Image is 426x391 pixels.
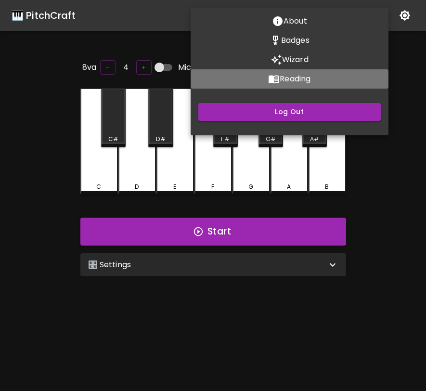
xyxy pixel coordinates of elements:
a: About [191,15,388,26]
p: Badges [281,35,310,46]
a: Wizard [191,53,388,65]
p: Reading [280,73,310,85]
button: Stats [191,31,388,50]
a: Reading [191,73,388,84]
p: About [284,15,307,27]
button: About [191,12,388,31]
p: Wizard [282,54,309,65]
a: Stats [191,34,388,45]
button: Wizard [191,50,388,69]
button: Reading [191,69,388,89]
button: Log Out [198,103,381,121]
